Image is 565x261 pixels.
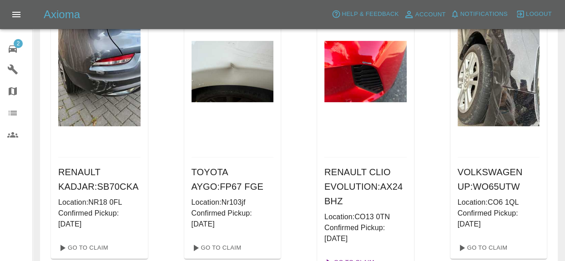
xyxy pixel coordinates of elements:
[14,39,23,48] span: 2
[192,165,274,194] h6: TOYOTA AYGO : FP67 FGE
[324,222,407,244] p: Confirmed Pickup: [DATE]
[58,197,141,208] p: Location: NR18 0FL
[192,208,274,230] p: Confirmed Pickup: [DATE]
[454,241,510,255] a: Go To Claim
[514,7,554,21] button: Logout
[329,7,401,21] button: Help & Feedback
[58,208,141,230] p: Confirmed Pickup: [DATE]
[458,208,540,230] p: Confirmed Pickup: [DATE]
[44,7,80,22] h5: Axioma
[5,4,27,25] button: Open drawer
[188,241,244,255] a: Go To Claim
[526,9,552,20] span: Logout
[448,7,510,21] button: Notifications
[342,9,399,20] span: Help & Feedback
[458,197,540,208] p: Location: CO6 1QL
[192,197,274,208] p: Location: Nr103jf
[458,165,540,194] h6: VOLKSWAGEN UP : WO65UTW
[55,241,111,255] a: Go To Claim
[460,9,508,20] span: Notifications
[324,165,407,208] h6: RENAULT CLIO EVOLUTION : AX24 BHZ
[401,7,448,22] a: Account
[58,165,141,194] h6: RENAULT KADJAR : SB70CKA
[324,212,407,222] p: Location: CO13 0TN
[415,10,446,20] span: Account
